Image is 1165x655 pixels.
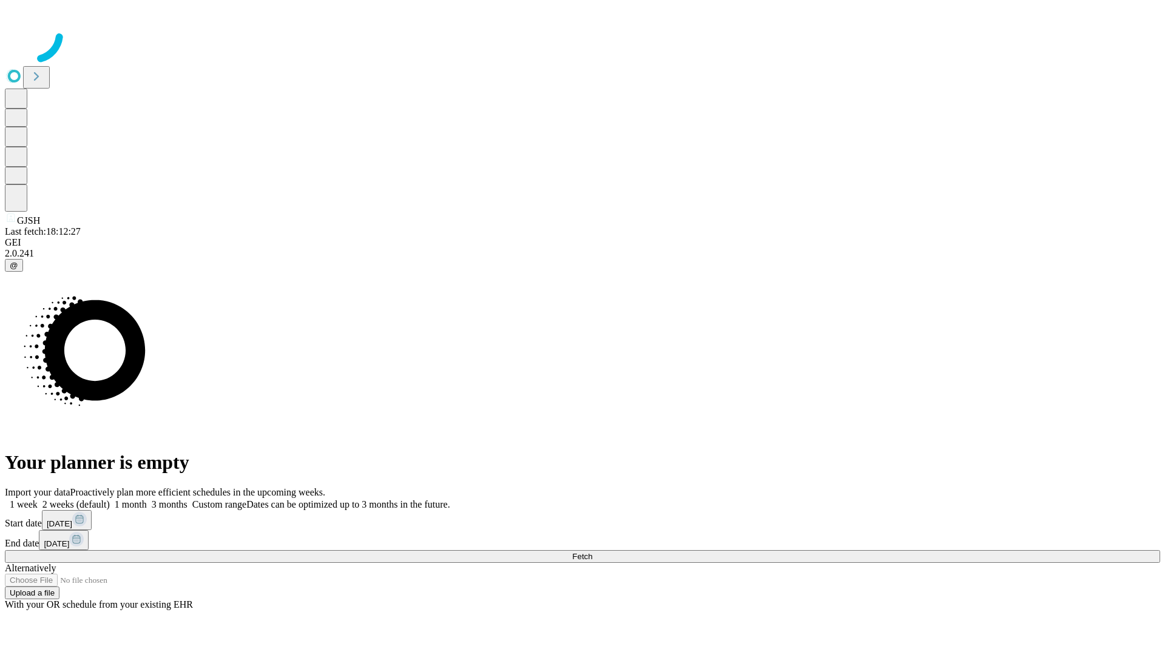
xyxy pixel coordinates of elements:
[115,499,147,509] span: 1 month
[70,487,325,497] span: Proactively plan more efficient schedules in the upcoming weeks.
[5,586,59,599] button: Upload a file
[5,530,1160,550] div: End date
[5,599,193,610] span: With your OR schedule from your existing EHR
[42,499,110,509] span: 2 weeks (default)
[5,259,23,272] button: @
[10,261,18,270] span: @
[44,539,69,548] span: [DATE]
[10,499,38,509] span: 1 week
[47,519,72,528] span: [DATE]
[5,487,70,497] span: Import your data
[572,552,592,561] span: Fetch
[5,563,56,573] span: Alternatively
[42,510,92,530] button: [DATE]
[192,499,246,509] span: Custom range
[5,237,1160,248] div: GEI
[152,499,187,509] span: 3 months
[5,510,1160,530] div: Start date
[5,550,1160,563] button: Fetch
[5,451,1160,474] h1: Your planner is empty
[5,226,81,237] span: Last fetch: 18:12:27
[5,248,1160,259] div: 2.0.241
[17,215,40,226] span: GJSH
[246,499,450,509] span: Dates can be optimized up to 3 months in the future.
[39,530,89,550] button: [DATE]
